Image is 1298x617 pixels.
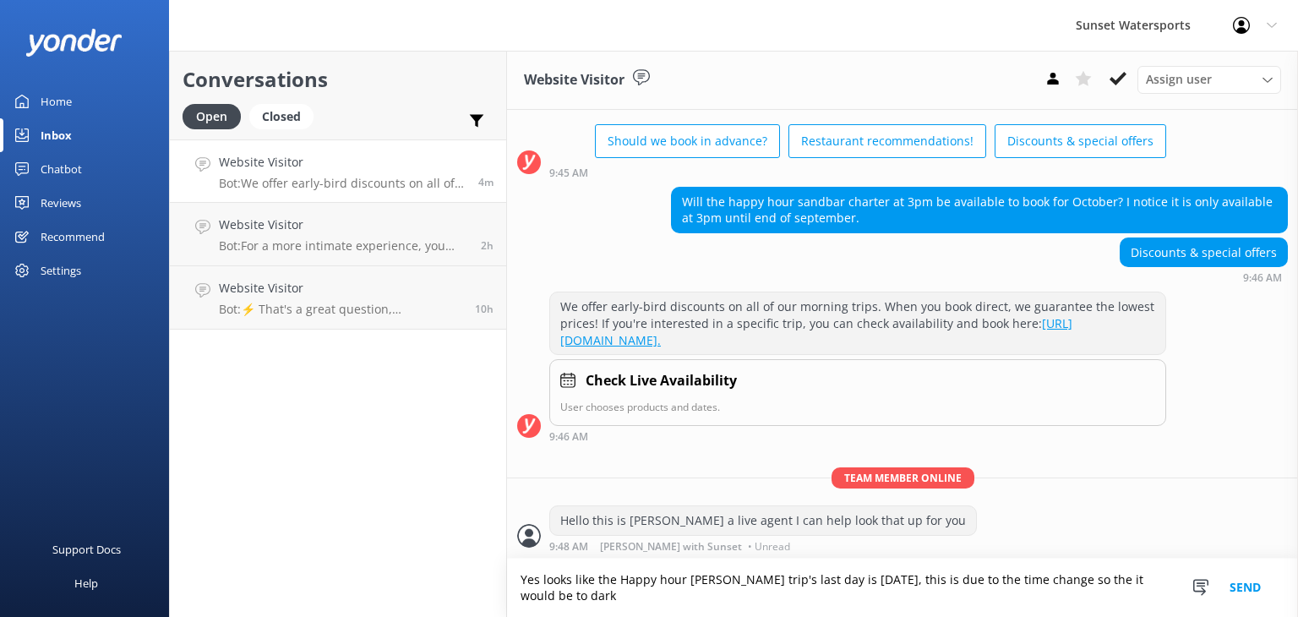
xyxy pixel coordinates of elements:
[219,302,462,317] p: Bot: ⚡ That's a great question, unfortunately I do not know the answer. I'm going to reach out to...
[25,29,123,57] img: yonder-white-logo.png
[1121,238,1287,267] div: Discounts & special offers
[219,176,466,191] p: Bot: We offer early-bird discounts on all of our morning trips. When you book direct, we guarante...
[549,430,1166,442] div: Sep 07 2025 08:46am (UTC -05:00) America/Cancun
[74,566,98,600] div: Help
[170,203,506,266] a: Website VisitorBot:For a more intimate experience, you might consider our 15ft Boston Whaler (Coz...
[249,104,314,129] div: Closed
[52,532,121,566] div: Support Docs
[219,279,462,298] h4: Website Visitor
[560,399,1155,415] p: User chooses products and dates.
[549,168,588,178] strong: 9:45 AM
[595,124,780,158] button: Should we book in advance?
[748,542,790,552] span: • Unread
[478,175,494,189] span: Sep 07 2025 08:46am (UTC -05:00) America/Cancun
[995,124,1166,158] button: Discounts & special offers
[549,542,588,552] strong: 9:48 AM
[219,238,468,254] p: Bot: For a more intimate experience, you might consider our 15ft Boston Whaler (Cozy Cruiser), wh...
[41,118,72,152] div: Inbox
[41,152,82,186] div: Chatbot
[41,220,105,254] div: Recommend
[183,106,249,125] a: Open
[549,540,977,552] div: Sep 07 2025 08:48am (UTC -05:00) America/Cancun
[183,63,494,96] h2: Conversations
[41,254,81,287] div: Settings
[219,153,466,172] h4: Website Visitor
[832,467,974,489] span: Team member online
[1213,559,1277,617] button: Send
[1146,70,1212,89] span: Assign user
[41,85,72,118] div: Home
[560,315,1072,348] a: [URL][DOMAIN_NAME].
[600,542,742,552] span: [PERSON_NAME] with Sunset
[170,266,506,330] a: Website VisitorBot:⚡ That's a great question, unfortunately I do not know the answer. I'm going t...
[788,124,986,158] button: Restaurant recommendations!
[549,432,588,442] strong: 9:46 AM
[1243,273,1282,283] strong: 9:46 AM
[524,69,624,91] h3: Website Visitor
[1120,271,1288,283] div: Sep 07 2025 08:46am (UTC -05:00) America/Cancun
[170,139,506,203] a: Website VisitorBot:We offer early-bird discounts on all of our morning trips. When you book direc...
[249,106,322,125] a: Closed
[475,302,494,316] span: Sep 06 2025 10:30pm (UTC -05:00) America/Cancun
[550,506,976,535] div: Hello this is [PERSON_NAME] a live agent I can help look that up for you
[219,216,468,234] h4: Website Visitor
[41,186,81,220] div: Reviews
[672,188,1287,232] div: Will the happy hour sandbar charter at 3pm be available to book for October? I notice it is only ...
[1137,66,1281,93] div: Assign User
[586,370,737,392] h4: Check Live Availability
[183,104,241,129] div: Open
[481,238,494,253] span: Sep 07 2025 06:42am (UTC -05:00) America/Cancun
[549,167,1166,178] div: Sep 07 2025 08:45am (UTC -05:00) America/Cancun
[507,559,1298,617] textarea: Yes looks like the Happy hour [PERSON_NAME] trip's last day is [DATE], this is due to the time ch...
[550,292,1165,354] div: We offer early-bird discounts on all of our morning trips. When you book direct, we guarantee the...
